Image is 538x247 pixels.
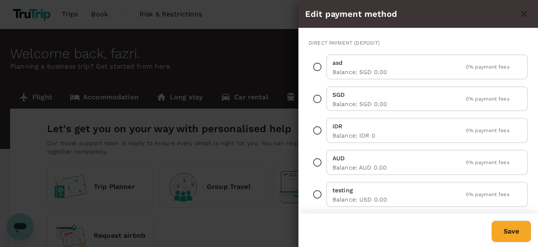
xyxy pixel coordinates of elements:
p: SGD [332,90,459,100]
button: Save [491,220,531,242]
button: View 6 more [309,210,368,227]
p: AUD [332,153,459,163]
p: 0 % payment fees [466,64,509,70]
div: Edit payment method [305,7,517,21]
p: Balance : SGD 0.00 [332,100,459,108]
p: Balance : AUD 0.00 [332,163,459,172]
p: IDR [332,121,459,131]
p: 0 % payment fees [466,127,509,133]
p: 0 % payment fees [466,96,509,102]
p: Balance : IDR 0 [332,131,459,140]
p: 0 % payment fees [466,159,509,165]
p: 0 % payment fees [466,191,509,197]
button: close [517,7,531,21]
p: Balance : SGD 0.00 [332,68,459,76]
p: Balance : USD 0.00 [332,195,459,204]
p: asd [332,58,459,68]
span: Direct payment (Deposit) [309,40,380,46]
p: testing [332,185,459,195]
